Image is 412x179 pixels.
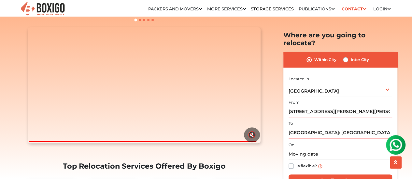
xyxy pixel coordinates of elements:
[351,56,369,64] label: Inter City
[289,106,392,117] input: Select Building or Nearest Landmark
[283,31,397,47] h2: Where are you going to relocate?
[289,88,339,94] span: [GEOGRAPHIC_DATA]
[20,1,65,17] img: Boxigo
[289,99,300,105] label: From
[339,4,368,14] a: Contact
[289,76,309,82] label: Located in
[25,162,263,171] h2: Top Relocation Services Offered By Boxigo
[207,6,246,11] a: More services
[244,127,260,142] button: 🔇
[289,127,392,138] input: Select Building or Nearest Landmark
[296,162,317,169] label: Is flexible?
[148,6,202,11] a: Packers and Movers
[390,156,402,169] button: scroll up
[318,164,322,168] img: info
[299,6,335,11] a: Publications
[373,6,391,11] a: Login
[7,6,20,19] img: whatsapp-icon.svg
[289,121,293,126] label: To
[314,56,336,64] label: Within City
[289,142,294,148] label: On
[251,6,294,11] a: Storage Services
[28,27,261,144] video: Your browser does not support the video tag.
[289,148,392,160] input: Moving date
